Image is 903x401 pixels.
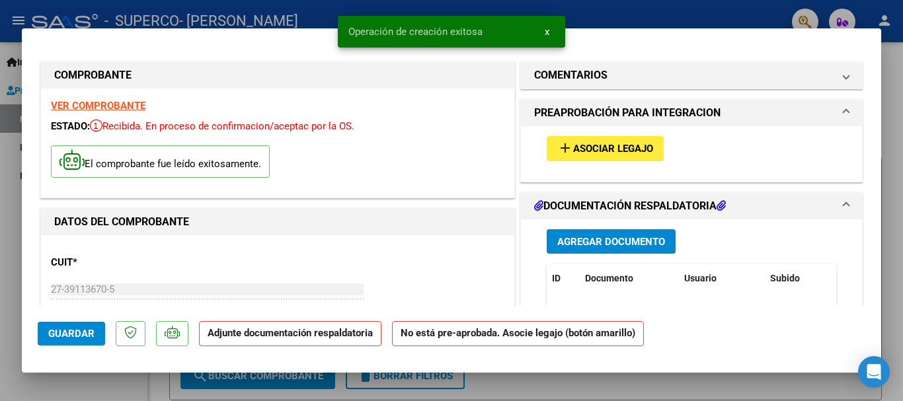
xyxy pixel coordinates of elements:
[534,67,608,83] h1: COMENTARIOS
[534,105,721,121] h1: PREAPROBACIÓN PARA INTEGRACION
[547,229,676,254] button: Agregar Documento
[534,20,560,44] button: x
[585,273,633,283] span: Documento
[521,193,862,219] mat-expansion-panel-header: DOCUMENTACIÓN RESPALDATORIA
[580,264,679,293] datatable-header-cell: Documento
[90,120,354,132] span: Recibida. En proceso de confirmacion/aceptac por la OS.
[51,145,270,178] p: El comprobante fue leído exitosamente.
[557,140,573,156] mat-icon: add
[573,143,653,155] span: Asociar Legajo
[545,26,549,38] span: x
[51,255,187,270] p: CUIT
[557,236,665,248] span: Agregar Documento
[552,273,561,283] span: ID
[38,322,105,346] button: Guardar
[858,356,890,388] div: Open Intercom Messenger
[208,327,373,339] strong: Adjunte documentación respaldatoria
[547,136,664,161] button: Asociar Legajo
[521,62,862,89] mat-expansion-panel-header: COMENTARIOS
[348,25,483,38] span: Operación de creación exitosa
[770,273,800,283] span: Subido
[54,69,132,81] strong: COMPROBANTE
[54,215,189,228] strong: DATOS DEL COMPROBANTE
[521,100,862,126] mat-expansion-panel-header: PREAPROBACIÓN PARA INTEGRACION
[51,120,90,132] span: ESTADO:
[534,198,726,214] h1: DOCUMENTACIÓN RESPALDATORIA
[765,264,831,293] datatable-header-cell: Subido
[392,321,644,347] strong: No está pre-aprobada. Asocie legajo (botón amarillo)
[684,273,717,283] span: Usuario
[547,264,580,293] datatable-header-cell: ID
[679,264,765,293] datatable-header-cell: Usuario
[51,100,145,112] a: VER COMPROBANTE
[48,328,95,340] span: Guardar
[521,126,862,181] div: PREAPROBACIÓN PARA INTEGRACION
